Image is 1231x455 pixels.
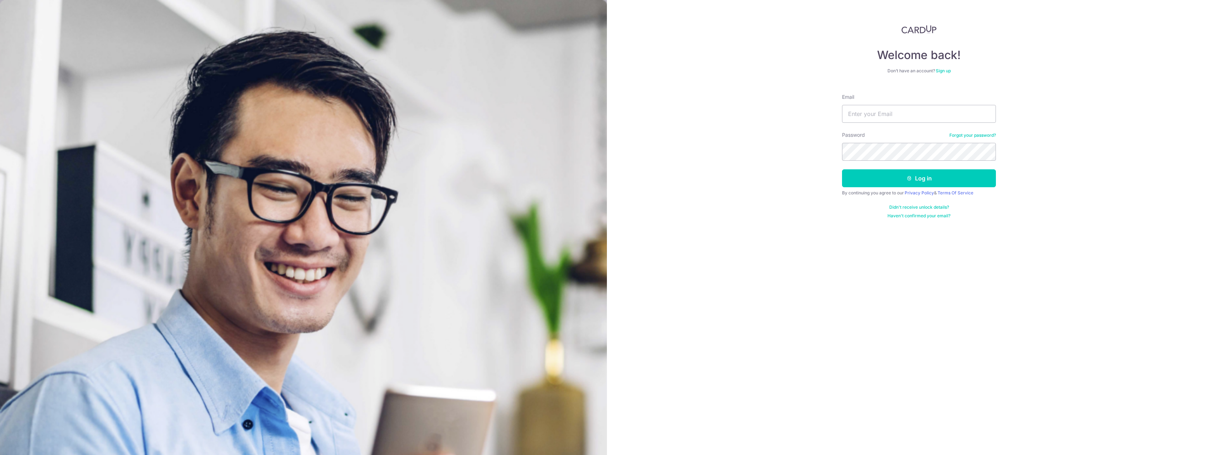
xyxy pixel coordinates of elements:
[949,132,996,138] a: Forgot your password?
[842,68,996,74] div: Don’t have an account?
[842,48,996,62] h4: Welcome back!
[905,190,934,195] a: Privacy Policy
[887,213,950,219] a: Haven't confirmed your email?
[842,93,854,101] label: Email
[938,190,973,195] a: Terms Of Service
[889,204,949,210] a: Didn't receive unlock details?
[842,105,996,123] input: Enter your Email
[936,68,951,73] a: Sign up
[842,169,996,187] button: Log in
[842,131,865,139] label: Password
[842,190,996,196] div: By continuing you agree to our &
[901,25,936,34] img: CardUp Logo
